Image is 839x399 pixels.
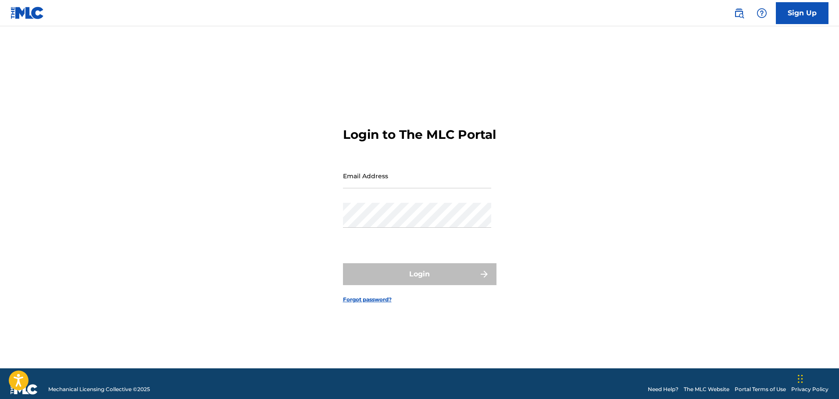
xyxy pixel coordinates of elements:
a: Need Help? [648,385,678,393]
span: Mechanical Licensing Collective © 2025 [48,385,150,393]
a: Sign Up [776,2,828,24]
div: Drag [798,366,803,392]
a: The MLC Website [684,385,729,393]
a: Privacy Policy [791,385,828,393]
img: help [757,8,767,18]
div: Help [753,4,771,22]
img: logo [11,384,38,395]
iframe: Chat Widget [795,357,839,399]
a: Public Search [730,4,748,22]
h3: Login to The MLC Portal [343,127,496,142]
a: Portal Terms of Use [735,385,786,393]
img: MLC Logo [11,7,44,19]
a: Forgot password? [343,296,392,304]
img: search [734,8,744,18]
